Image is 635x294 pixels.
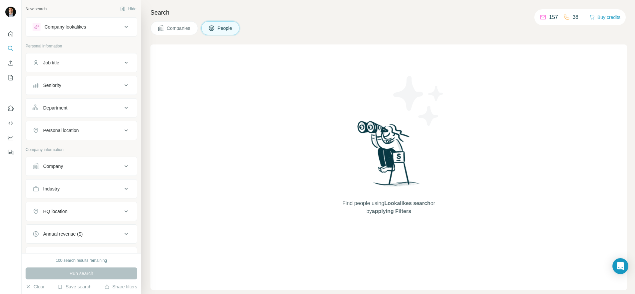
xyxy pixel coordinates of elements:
button: Seniority [26,77,137,93]
div: Open Intercom Messenger [612,258,628,274]
div: Industry [43,185,60,192]
div: Annual revenue ($) [43,231,83,237]
div: 100 search results remaining [56,257,107,263]
img: Surfe Illustration - Woman searching with binoculars [354,119,423,193]
button: Hide [116,4,141,14]
img: Surfe Illustration - Stars [389,71,449,131]
button: HQ location [26,203,137,219]
button: Company lookalikes [26,19,137,35]
button: My lists [5,72,16,84]
div: HQ location [43,208,67,215]
button: Clear [26,283,45,290]
span: applying Filters [372,208,411,214]
button: Save search [57,283,91,290]
p: Company information [26,147,137,153]
span: Companies [167,25,191,32]
span: People [218,25,233,32]
button: Personal location [26,122,137,138]
button: Job title [26,55,137,71]
div: Department [43,105,67,111]
div: New search [26,6,46,12]
span: Lookalikes search [384,200,430,206]
button: Search [5,42,16,54]
button: Buy credits [590,13,620,22]
button: Employees (size) [26,249,137,264]
button: Department [26,100,137,116]
div: Company [43,163,63,170]
button: Feedback [5,146,16,158]
button: Quick start [5,28,16,40]
div: Company lookalikes [45,24,86,30]
div: Personal location [43,127,79,134]
p: 157 [549,13,558,21]
button: Use Surfe on LinkedIn [5,103,16,114]
button: Dashboard [5,132,16,144]
img: Avatar [5,7,16,17]
p: Personal information [26,43,137,49]
button: Use Surfe API [5,117,16,129]
span: Find people using or by [335,199,442,215]
button: Annual revenue ($) [26,226,137,242]
div: Job title [43,59,59,66]
p: 38 [573,13,579,21]
button: Enrich CSV [5,57,16,69]
div: Seniority [43,82,61,89]
h4: Search [150,8,627,17]
button: Industry [26,181,137,197]
button: Share filters [104,283,137,290]
button: Company [26,158,137,174]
